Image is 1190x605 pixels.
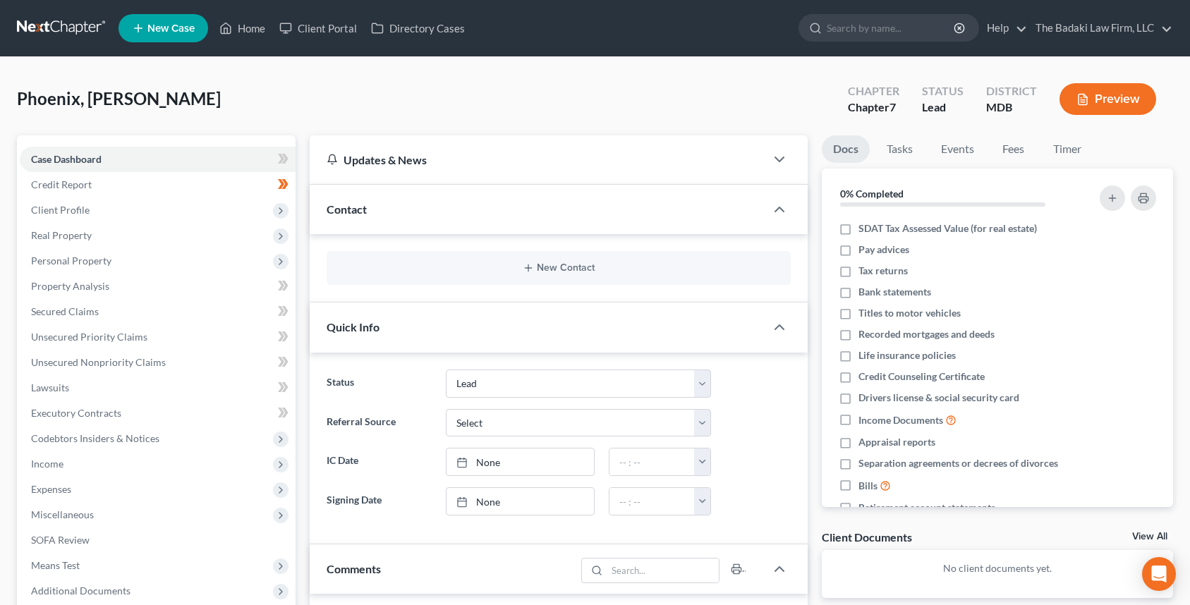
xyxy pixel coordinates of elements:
span: Pay advices [858,243,909,257]
a: Timer [1042,135,1093,163]
div: District [986,83,1037,99]
span: Executory Contracts [31,407,121,419]
span: SOFA Review [31,534,90,546]
span: Drivers license & social security card [858,391,1019,405]
span: Codebtors Insiders & Notices [31,432,159,444]
div: Open Intercom Messenger [1142,557,1176,591]
a: SOFA Review [20,527,296,553]
a: Fees [991,135,1036,163]
span: Credit Counseling Certificate [858,369,985,384]
span: Bills [858,479,878,493]
a: None [447,448,594,475]
span: New Case [147,23,195,34]
span: Unsecured Nonpriority Claims [31,356,166,368]
span: Expenses [31,483,71,495]
span: Bank statements [858,285,931,299]
span: 7 [890,100,896,114]
a: Directory Cases [364,16,472,41]
span: Miscellaneous [31,508,94,520]
a: Tasks [875,135,924,163]
span: Client Profile [31,204,90,216]
span: Tax returns [858,264,908,278]
span: Secured Claims [31,305,99,317]
strong: 0% Completed [840,188,904,200]
span: Recorded mortgages and deeds [858,327,995,341]
a: Events [930,135,985,163]
a: Executory Contracts [20,401,296,426]
span: Additional Documents [31,585,130,597]
a: View All [1132,532,1167,542]
a: Lawsuits [20,375,296,401]
a: Home [212,16,272,41]
button: Preview [1060,83,1156,115]
span: SDAT Tax Assessed Value (for real estate) [858,221,1037,236]
span: Titles to motor vehicles [858,306,961,320]
input: Search... [607,558,719,582]
span: Separation agreements or decrees of divorces [858,456,1058,470]
a: Help [980,16,1027,41]
a: Credit Report [20,172,296,197]
span: Case Dashboard [31,153,102,165]
span: Retirement account statements [858,501,995,515]
span: Means Test [31,559,80,571]
span: Personal Property [31,255,111,267]
input: -- : -- [609,448,695,475]
div: MDB [986,99,1037,116]
span: Unsecured Priority Claims [31,331,147,343]
button: New Contact [338,262,779,274]
a: Property Analysis [20,274,296,299]
div: Lead [922,99,964,116]
span: Lawsuits [31,381,69,393]
span: Property Analysis [31,280,109,292]
div: Client Documents [822,530,912,544]
span: Income [31,458,63,470]
a: Docs [822,135,870,163]
a: Secured Claims [20,299,296,324]
span: Credit Report [31,178,92,190]
a: None [447,488,594,515]
a: The Badaki Law Firm, LLC [1028,16,1172,41]
label: Referral Source [320,409,439,437]
label: Signing Date [320,487,439,515]
div: Status [922,83,964,99]
input: Search by name... [827,15,956,41]
a: Case Dashboard [20,147,296,172]
div: Chapter [848,99,899,116]
div: Updates & News [327,152,748,167]
a: Client Portal [272,16,364,41]
label: IC Date [320,448,439,476]
div: Chapter [848,83,899,99]
span: Appraisal reports [858,435,935,449]
span: Real Property [31,229,92,241]
a: Unsecured Nonpriority Claims [20,350,296,375]
input: -- : -- [609,488,695,515]
span: Quick Info [327,320,380,334]
span: Income Documents [858,413,943,427]
label: Status [320,369,439,398]
span: Contact [327,202,367,216]
span: Life insurance policies [858,348,956,362]
a: Unsecured Priority Claims [20,324,296,350]
p: No client documents yet. [833,561,1162,575]
span: Phoenix, [PERSON_NAME] [17,88,221,109]
span: Comments [327,562,381,575]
